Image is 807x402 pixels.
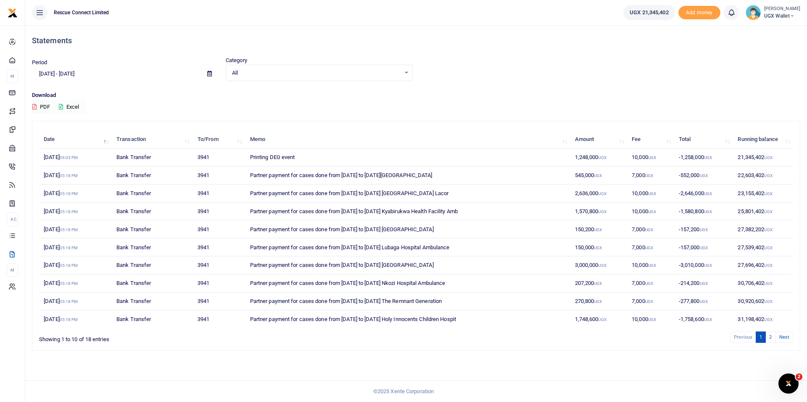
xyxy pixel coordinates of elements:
[39,203,112,221] td: [DATE]
[60,209,78,214] small: 05:18 PM
[598,191,606,196] small: UGX
[765,332,775,343] a: 2
[674,311,733,328] td: -1,758,600
[733,292,793,311] td: 30,920,602
[570,203,627,221] td: 1,570,800
[39,274,112,292] td: [DATE]
[39,292,112,311] td: [DATE]
[570,274,627,292] td: 207,200
[746,5,761,20] img: profile-user
[112,292,193,311] td: Bank Transfer
[60,263,78,268] small: 05:18 PM
[193,238,245,256] td: 3941
[704,191,712,196] small: UGX
[193,220,245,238] td: 3941
[8,9,18,16] a: logo-small logo-large logo-large
[778,373,799,394] iframe: Intercom live chat
[39,238,112,256] td: [DATE]
[764,227,772,232] small: UGX
[226,56,247,65] label: Category
[764,299,772,304] small: UGX
[764,12,800,20] span: UGX Wallet
[193,274,245,292] td: 3941
[630,8,668,17] span: UGX 21,345,402
[570,238,627,256] td: 150,000
[733,167,793,185] td: 22,603,402
[700,299,708,304] small: UGX
[648,155,656,160] small: UGX
[39,311,112,328] td: [DATE]
[193,131,245,149] th: To/From: activate to sort column ascending
[39,167,112,185] td: [DATE]
[674,203,733,221] td: -1,580,800
[60,317,78,322] small: 05:18 PM
[60,191,78,196] small: 05:18 PM
[674,238,733,256] td: -157,000
[60,299,78,304] small: 05:18 PM
[112,311,193,328] td: Bank Transfer
[700,245,708,250] small: UGX
[112,274,193,292] td: Bank Transfer
[39,131,112,149] th: Date: activate to sort column descending
[570,167,627,185] td: 545,000
[645,227,653,232] small: UGX
[193,149,245,167] td: 3941
[39,256,112,274] td: [DATE]
[112,167,193,185] td: Bank Transfer
[193,311,245,328] td: 3941
[674,292,733,311] td: -277,800
[674,131,733,149] th: Total: activate to sort column ascending
[60,227,78,232] small: 05:18 PM
[32,100,50,114] button: PDF
[570,292,627,311] td: 270,800
[764,281,772,286] small: UGX
[245,167,570,185] td: Partner payment for cases done from [DATE] to [DATE][GEOGRAPHIC_DATA]
[594,173,602,178] small: UGX
[112,131,193,149] th: Transaction: activate to sort column ascending
[733,311,793,328] td: 31,198,402
[598,209,606,214] small: UGX
[620,5,678,20] li: Wallet ballance
[112,149,193,167] td: Bank Transfer
[112,238,193,256] td: Bank Transfer
[648,263,656,268] small: UGX
[645,173,653,178] small: UGX
[245,203,570,221] td: Partner payment for cases done from [DATE] to [DATE] Kyabirukwa Health Facility Amb
[775,332,793,343] a: Next
[7,263,18,277] li: M
[764,155,772,160] small: UGX
[598,317,606,322] small: UGX
[645,281,653,286] small: UGX
[746,5,800,20] a: profile-user [PERSON_NAME] UGX Wallet
[594,245,602,250] small: UGX
[674,149,733,167] td: -1,258,000
[733,256,793,274] td: 27,696,402
[627,167,674,185] td: 7,000
[594,281,602,286] small: UGX
[232,69,401,77] span: All
[627,149,674,167] td: 10,000
[245,256,570,274] td: Partner payment for cases done from [DATE] to [DATE] [GEOGRAPHIC_DATA]
[570,149,627,167] td: 1,248,000
[465,393,474,402] button: Close
[60,245,78,250] small: 05:18 PM
[733,203,793,221] td: 25,801,402
[700,281,708,286] small: UGX
[627,292,674,311] td: 7,000
[627,238,674,256] td: 7,000
[674,274,733,292] td: -214,200
[39,331,350,344] div: Showing 1 to 10 of 18 entries
[648,209,656,214] small: UGX
[245,220,570,238] td: Partner payment for cases done from [DATE] to [DATE] [GEOGRAPHIC_DATA]
[245,131,570,149] th: Memo: activate to sort column ascending
[704,155,712,160] small: UGX
[627,256,674,274] td: 10,000
[112,203,193,221] td: Bank Transfer
[39,149,112,167] td: [DATE]
[678,9,720,15] a: Add money
[645,245,653,250] small: UGX
[756,332,766,343] a: 1
[627,131,674,149] th: Fee: activate to sort column ascending
[733,185,793,203] td: 23,155,402
[623,5,675,20] a: UGX 21,345,402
